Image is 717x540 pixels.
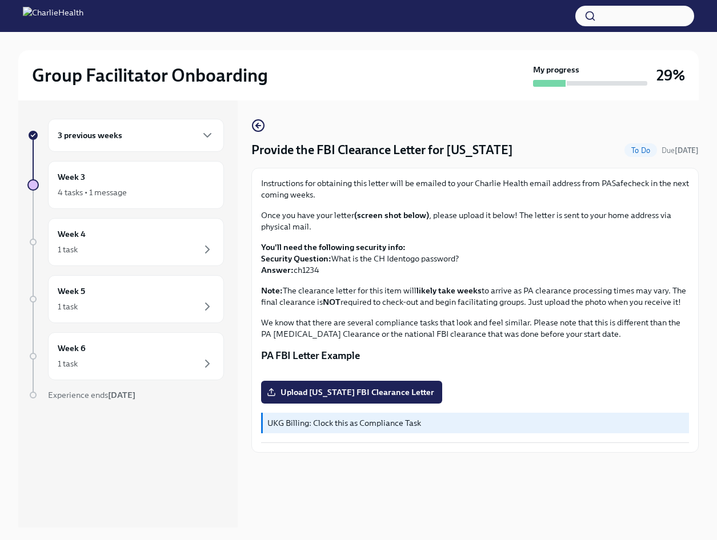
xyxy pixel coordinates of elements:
a: Week 51 task [27,275,224,323]
span: Due [662,146,699,155]
span: October 14th, 2025 10:00 [662,145,699,156]
div: 3 previous weeks [48,119,224,152]
h2: Group Facilitator Onboarding [32,64,268,87]
div: 1 task [58,301,78,312]
strong: Answer: [261,265,294,275]
p: We know that there are several compliance tasks that look and feel similar. Please note that this... [261,317,689,340]
a: Week 41 task [27,218,224,266]
strong: My progress [533,64,579,75]
p: Once you have your letter , please upload it below! The letter is sent to your home address via p... [261,209,689,232]
h6: Week 3 [58,171,85,183]
strong: (screen shot below) [354,210,429,220]
span: Experience ends [48,390,135,400]
div: 1 task [58,244,78,255]
strong: [DATE] [108,390,135,400]
a: Week 61 task [27,332,224,380]
h6: Week 6 [58,342,86,354]
h4: Provide the FBI Clearance Letter for [US_STATE] [251,142,513,159]
strong: You'll need the following security info: [261,242,406,252]
div: 1 task [58,358,78,369]
span: Upload [US_STATE] FBI Clearance Letter [269,386,434,398]
p: PA FBI Letter Example [261,349,689,362]
p: The clearance letter for this item will to arrive as PA clearance processing times may vary. The ... [261,285,689,308]
h6: 3 previous weeks [58,129,122,142]
p: UKG Billing: Clock this as Compliance Task [267,417,684,429]
a: Week 34 tasks • 1 message [27,161,224,209]
h6: Week 4 [58,228,86,240]
h3: 29% [656,65,685,86]
label: Upload [US_STATE] FBI Clearance Letter [261,381,442,404]
img: CharlieHealth [23,7,83,25]
strong: Note: [261,285,283,296]
h6: Week 5 [58,285,85,297]
span: To Do [624,146,657,155]
p: Instructions for obtaining this letter will be emailed to your Charlie Health email address from ... [261,178,689,200]
strong: [DATE] [675,146,699,155]
div: 4 tasks • 1 message [58,187,127,198]
strong: NOT [323,297,341,307]
strong: Security Question: [261,253,331,264]
p: What is the CH Identogo password? ch1234 [261,241,689,276]
strong: likely take weeks [416,285,482,296]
